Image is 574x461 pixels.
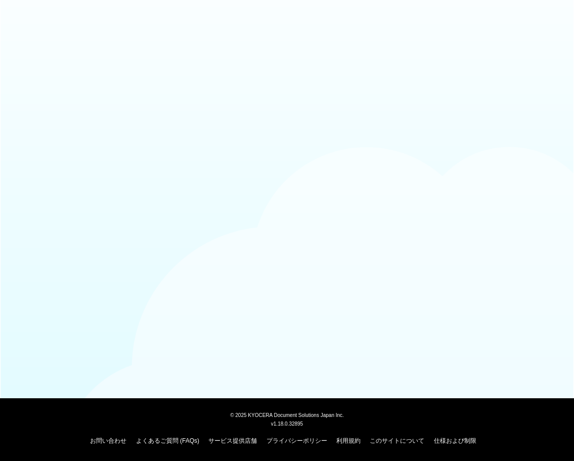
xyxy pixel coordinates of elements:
[336,437,361,444] a: 利用規約
[271,421,303,427] span: v1.18.0.32895
[208,437,257,444] a: サービス提供店舗
[434,437,476,444] a: 仕様および制限
[136,437,199,444] a: よくあるご質問 (FAQs)
[230,411,344,418] span: © 2025 KYOCERA Document Solutions Japan Inc.
[90,437,126,444] a: お問い合わせ
[267,437,327,444] a: プライバシーポリシー
[370,437,424,444] a: このサイトについて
